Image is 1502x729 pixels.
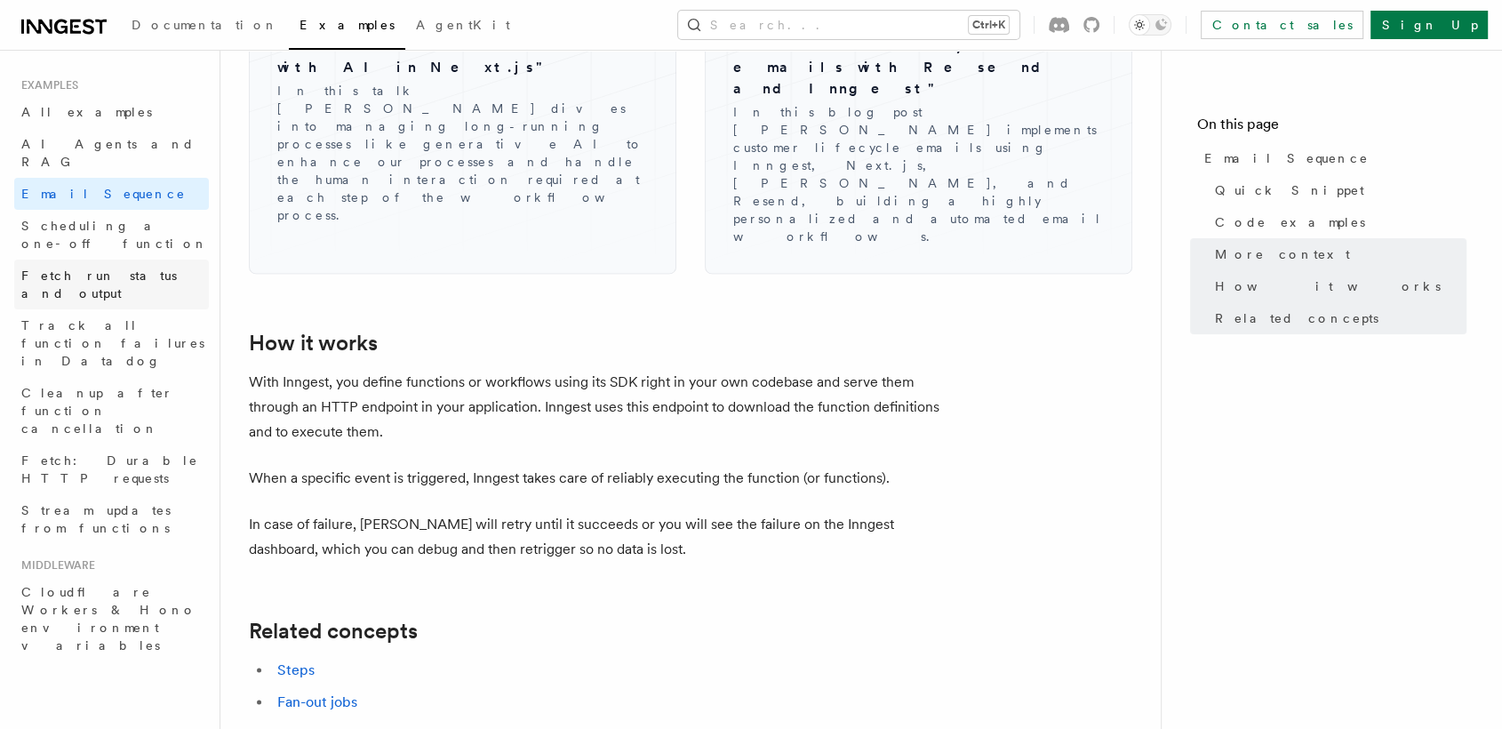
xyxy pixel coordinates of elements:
a: Stream updates from functions [14,494,209,544]
a: All examples [14,96,209,128]
a: AgentKit [405,5,521,48]
span: All examples [21,105,152,119]
a: More context [1208,238,1466,270]
a: Examples [289,5,405,50]
span: Fetch run status and output [21,268,177,300]
a: Track all function failures in Datadog [14,309,209,377]
span: Cloudflare Workers & Hono environment variables [21,585,196,653]
span: Quick Snippet [1215,181,1364,199]
a: How it works [249,331,378,356]
span: More context [1215,245,1350,263]
a: Steps [277,661,315,678]
a: Sign Up [1370,11,1488,39]
p: When a specific event is triggered, Inngest takes care of reliably executing the function (or fun... [249,466,960,491]
span: Track all function failures in Datadog [21,318,204,368]
a: AI Agents and RAG [14,128,209,178]
kbd: Ctrl+K [969,16,1009,34]
a: Scheduling a one-off function [14,210,209,260]
a: Quick Snippet [1208,174,1466,206]
a: Documentation [121,5,289,48]
button: Search...Ctrl+K [678,11,1019,39]
button: Toggle dark mode [1129,14,1171,36]
span: Email Sequence [21,187,186,201]
a: Contact sales [1201,11,1363,39]
a: Fetch: Durable HTTP requests [14,445,209,494]
a: Fetch run status and output [14,260,209,309]
a: How it works [1208,270,1466,302]
a: Cloudflare Workers & Hono environment variables [14,576,209,661]
span: Email Sequence [1204,149,1369,167]
a: Cleanup after function cancellation [14,377,209,445]
span: Scheduling a one-off function [21,219,208,251]
h4: On this page [1197,114,1466,142]
span: Stream updates from functions [21,503,171,535]
span: Examples [300,18,395,32]
a: Related concepts [249,619,418,644]
span: Documentation [132,18,278,32]
a: Code examples [1208,206,1466,238]
p: With Inngest, you define functions or workflows using its SDK right in your own codebase and serv... [249,370,960,445]
span: AI Agents and RAG [21,137,195,169]
span: Related concepts [1215,309,1378,327]
p: In case of failure, [PERSON_NAME] will retry until it succeeds or you will see the failure on the... [249,512,960,562]
span: Examples [14,78,78,92]
span: Cleanup after function cancellation [21,386,173,436]
span: Fetch: Durable HTTP requests [21,453,198,485]
span: How it works [1215,277,1441,295]
a: Email Sequence [14,178,209,210]
a: Related concepts [1208,302,1466,334]
p: In this talk [PERSON_NAME] dives into managing long-running processes like generative AI to enhan... [277,82,648,224]
h3: Blog post: "Sending customer lifecycle emails with Resend and Inngest" [733,14,1104,100]
span: Code examples [1215,213,1365,231]
span: Middleware [14,558,95,573]
a: Fan-out jobs [277,693,357,710]
span: AgentKit [416,18,510,32]
p: In this blog post [PERSON_NAME] implements customer lifecycle emails using Inngest, Next.js, [PER... [733,103,1104,245]
a: Email Sequence [1197,142,1466,174]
